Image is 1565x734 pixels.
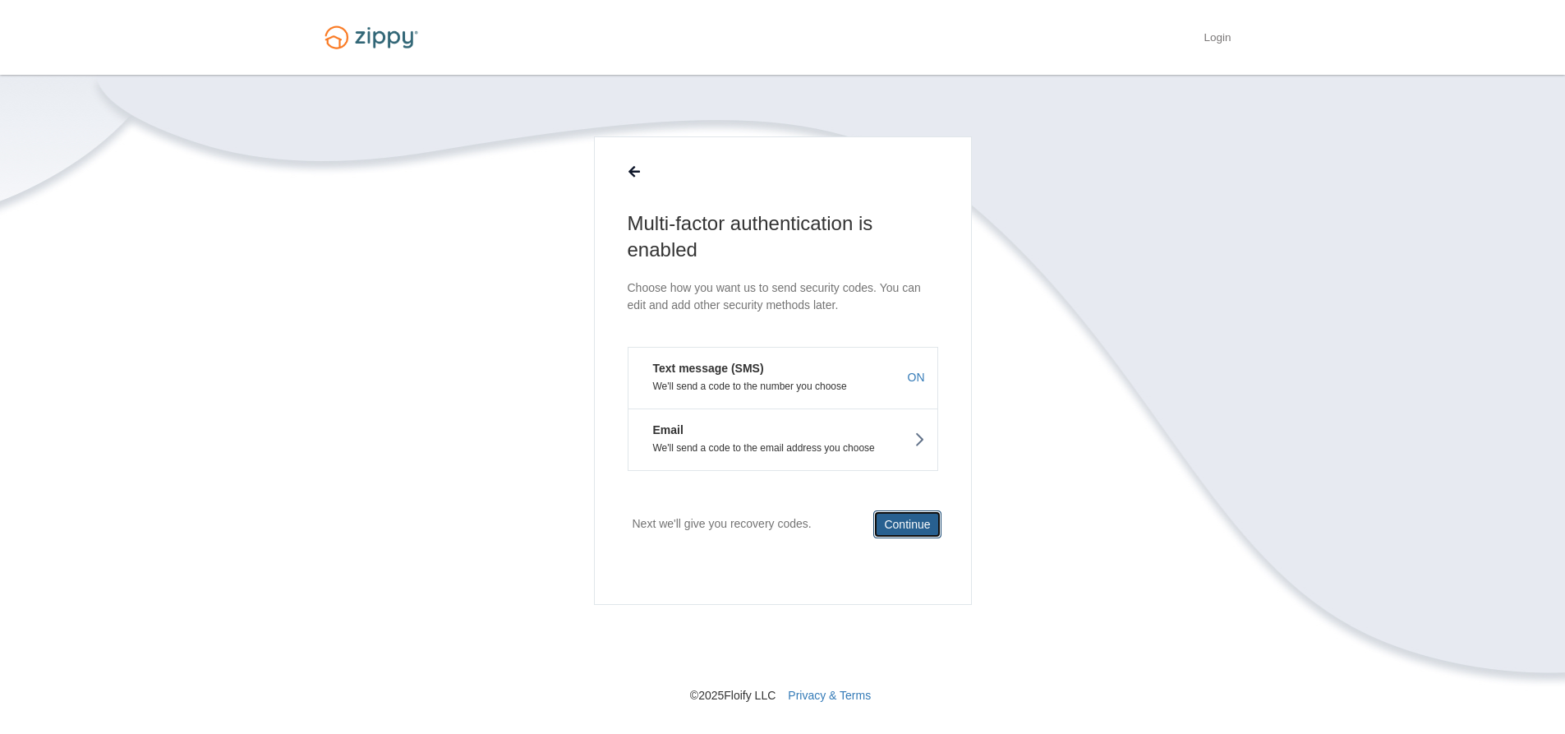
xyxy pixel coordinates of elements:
span: ON [908,369,925,385]
p: Choose how you want us to send security codes. You can edit and add other security methods later. [628,279,938,314]
a: Login [1204,31,1231,48]
nav: © 2025 Floify LLC [315,605,1251,704]
button: Continue [873,510,941,538]
button: Text message (SMS)We'll send a code to the number you chooseON [628,347,938,409]
p: We'll send a code to the number you choose [641,381,925,392]
button: EmailWe'll send a code to the email address you choose [628,409,938,471]
h1: Multi-factor authentication is enabled [628,210,938,263]
p: Next we'll give you recovery codes. [633,510,812,538]
em: Email [641,422,684,438]
em: Text message (SMS) [641,360,764,376]
img: Logo [315,18,428,57]
p: We'll send a code to the email address you choose [641,442,925,454]
a: Privacy & Terms [788,689,871,702]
